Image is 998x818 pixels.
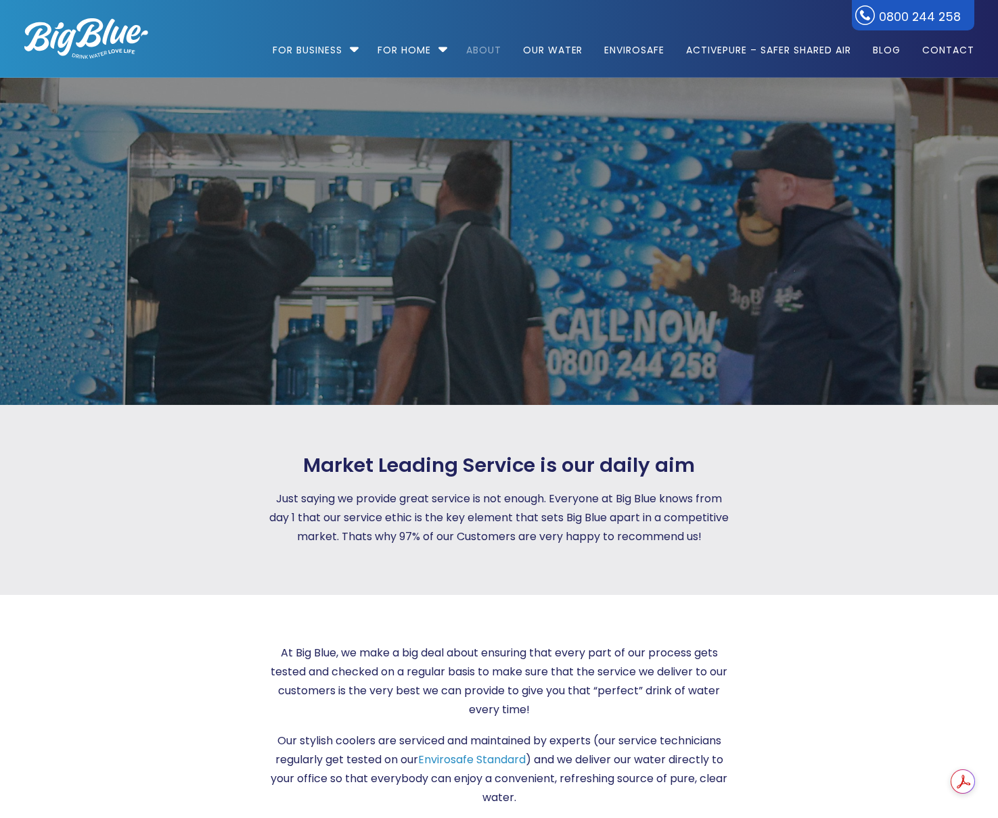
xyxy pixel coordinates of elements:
[303,454,695,477] span: Market Leading Service is our daily aim
[268,489,731,546] p: Just saying we provide great service is not enough. Everyone at Big Blue knows from day 1 that ou...
[418,752,526,767] a: Envirosafe Standard
[268,644,731,719] p: At Big Blue, we make a big deal about ensuring that every part of our process gets tested and che...
[268,731,731,807] p: Our stylish coolers are serviced and maintained by experts (our service technicians regularly get...
[24,18,148,59] img: logo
